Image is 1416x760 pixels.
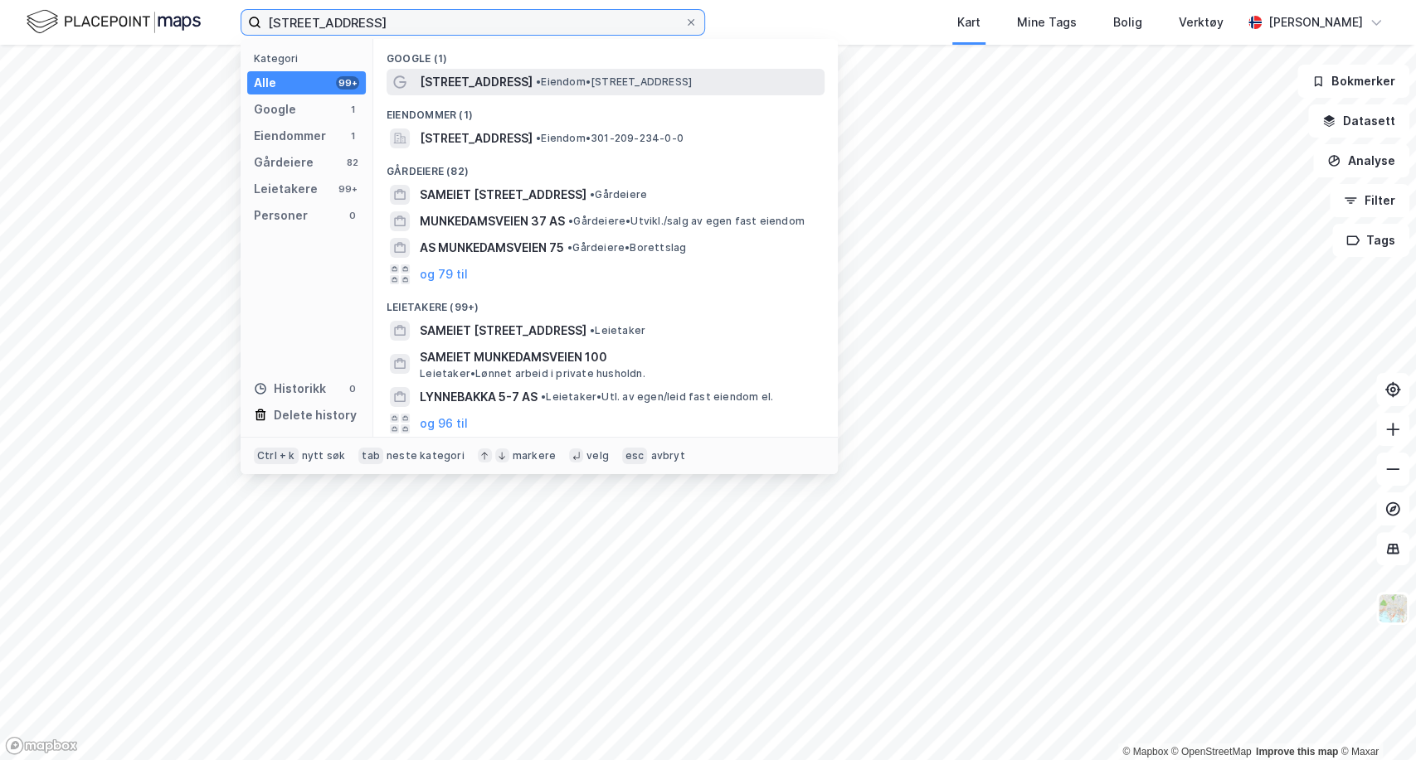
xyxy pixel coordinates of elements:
a: Improve this map [1256,746,1338,758]
div: Eiendommer [254,126,326,146]
div: [PERSON_NAME] [1268,12,1363,32]
div: Verktøy [1179,12,1224,32]
iframe: Chat Widget [1333,680,1416,760]
div: Leietakere [254,179,318,199]
div: Alle [254,73,276,93]
div: esc [622,448,648,464]
span: • [541,390,546,403]
div: 0 [346,209,359,222]
img: Z [1377,593,1409,624]
button: Filter [1330,184,1409,217]
div: 99+ [336,76,359,90]
a: Mapbox [1122,746,1168,758]
span: [STREET_ADDRESS] [420,72,533,92]
div: 1 [346,103,359,116]
div: Kart [957,12,980,32]
input: Søk på adresse, matrikkel, gårdeiere, leietakere eller personer [261,10,684,35]
span: SAMEIET MUNKEDAMSVEIEN 100 [420,347,818,367]
div: Leietakere (99+) [373,288,838,317]
span: • [568,215,573,227]
span: MUNKEDAMSVEIEN 37 AS [420,211,565,231]
div: avbryt [650,449,684,462]
button: og 79 til [420,264,468,284]
button: Analyse [1313,144,1409,177]
span: LYNNEBAKKA 5-7 AS [420,387,538,407]
span: AS MUNKEDAMSVEIEN 75 [420,238,564,258]
span: • [590,188,595,201]
div: Kontrollprogram for chat [1333,680,1416,760]
div: Delete history [274,405,357,425]
div: Ctrl + k [254,448,299,464]
span: SAMEIET [STREET_ADDRESS] [420,321,586,341]
div: Gårdeiere (82) [373,152,838,182]
div: markere [513,449,556,462]
span: SAMEIET [STREET_ADDRESS] [420,185,586,205]
span: • [536,75,541,88]
img: logo.f888ab2527a4732fd821a326f86c7f29.svg [27,7,201,36]
div: 0 [346,382,359,395]
div: tab [358,448,383,464]
div: neste kategori [387,449,465,462]
div: Personer [254,206,308,225]
div: Gårdeiere [254,152,314,172]
button: Bokmerker [1297,65,1409,98]
div: Eiendommer (1) [373,95,838,125]
div: nytt søk [302,449,346,462]
div: 1 [346,129,359,143]
span: Eiendom • [STREET_ADDRESS] [536,75,692,89]
span: Leietaker • Utl. av egen/leid fast eiendom el. [541,390,773,404]
a: OpenStreetMap [1171,746,1252,758]
div: Kategori [254,52,366,65]
div: Google [254,99,296,119]
button: Tags [1332,224,1409,257]
div: Historikk [254,379,326,399]
span: Leietaker [590,324,645,337]
a: Mapbox homepage [5,736,78,755]
div: 99+ [336,182,359,196]
span: Gårdeiere • Borettslag [567,241,686,254]
div: velg [586,449,609,462]
span: Leietaker • Lønnet arbeid i private husholdn. [420,367,645,380]
div: 82 [346,156,359,169]
button: Datasett [1308,104,1409,138]
div: Google (1) [373,39,838,69]
span: • [567,241,572,254]
span: [STREET_ADDRESS] [420,128,533,148]
span: • [536,132,541,144]
span: Gårdeiere [590,188,647,201]
span: Eiendom • 301-209-234-0-0 [536,132,684,145]
span: Gårdeiere • Utvikl./salg av egen fast eiendom [568,215,805,228]
div: Mine Tags [1017,12,1077,32]
button: og 96 til [420,414,468,433]
span: • [590,324,595,336]
div: Bolig [1113,12,1142,32]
